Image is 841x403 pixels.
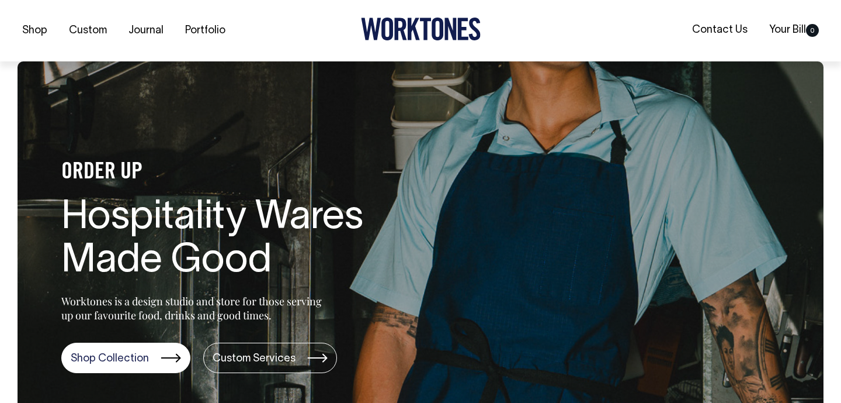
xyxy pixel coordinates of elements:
[124,21,168,40] a: Journal
[61,197,435,284] h1: Hospitality Wares Made Good
[180,21,230,40] a: Portfolio
[764,20,823,40] a: Your Bill0
[61,160,435,185] h4: ORDER UP
[806,24,819,37] span: 0
[61,343,190,373] a: Shop Collection
[61,294,327,322] p: Worktones is a design studio and store for those serving up our favourite food, drinks and good t...
[687,20,752,40] a: Contact Us
[64,21,112,40] a: Custom
[203,343,337,373] a: Custom Services
[18,21,52,40] a: Shop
